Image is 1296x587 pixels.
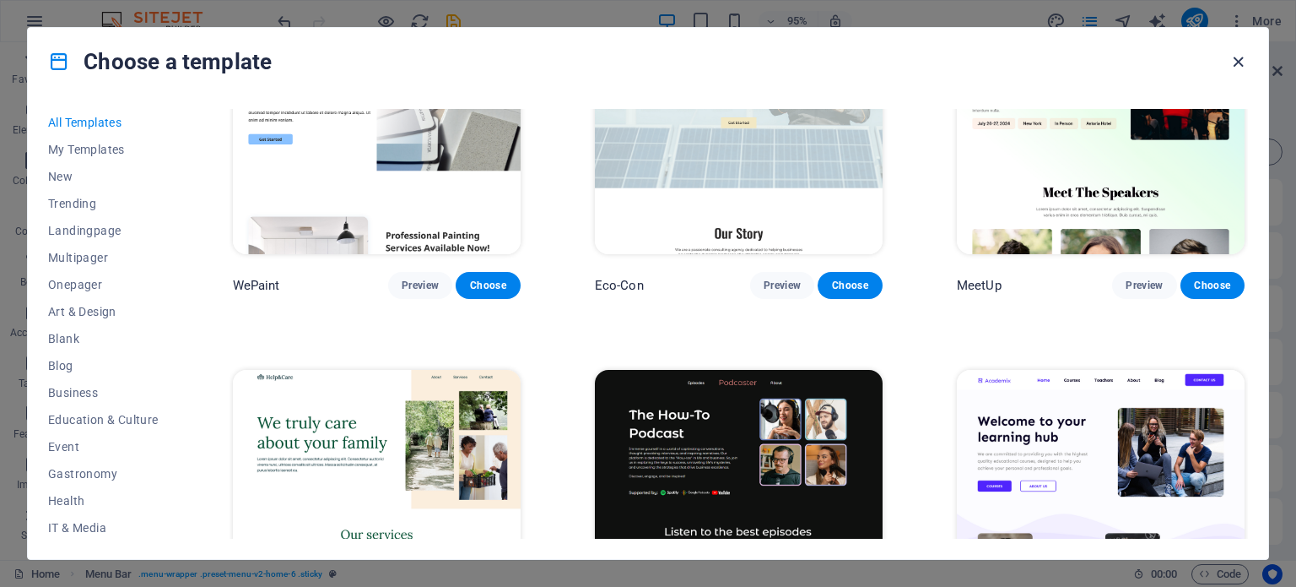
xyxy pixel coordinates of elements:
span: All Templates [48,116,159,129]
span: New [48,170,159,183]
span: Preview [402,279,439,292]
span: Gastronomy [48,467,159,481]
button: Health [48,487,159,514]
span: Trending [48,197,159,210]
span: Health [48,494,159,508]
button: IT & Media [48,514,159,541]
button: All Templates [48,109,159,136]
span: Preview [764,279,801,292]
button: Choose [818,272,882,299]
button: Preview [388,272,452,299]
button: Education & Culture [48,406,159,433]
span: Education & Culture [48,413,159,427]
button: My Templates [48,136,159,163]
span: Multipager [48,251,159,264]
button: Choose [456,272,520,299]
span: My Templates [48,143,159,156]
span: Choose [831,279,868,292]
p: Eco-Con [595,277,644,294]
button: Blog [48,352,159,379]
button: Blank [48,325,159,352]
span: Landingpage [48,224,159,237]
span: Business [48,386,159,399]
button: Landingpage [48,217,159,244]
button: Event [48,433,159,460]
span: Art & Design [48,305,159,318]
span: IT & Media [48,521,159,535]
button: Trending [48,190,159,217]
button: Gastronomy [48,460,159,487]
span: Blog [48,359,159,372]
button: New [48,163,159,190]
button: Preview [1112,272,1176,299]
p: MeetUp [957,277,1002,294]
span: Choose [1194,279,1231,292]
button: Onepager [48,271,159,298]
button: Art & Design [48,298,159,325]
button: Choose [1180,272,1245,299]
span: Event [48,440,159,454]
p: WePaint [233,277,280,294]
h4: Choose a template [48,48,272,75]
span: Preview [1126,279,1163,292]
button: Preview [750,272,814,299]
span: Onepager [48,278,159,291]
button: Business [48,379,159,406]
button: Multipager [48,244,159,271]
span: Blank [48,332,159,345]
span: Choose [469,279,506,292]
